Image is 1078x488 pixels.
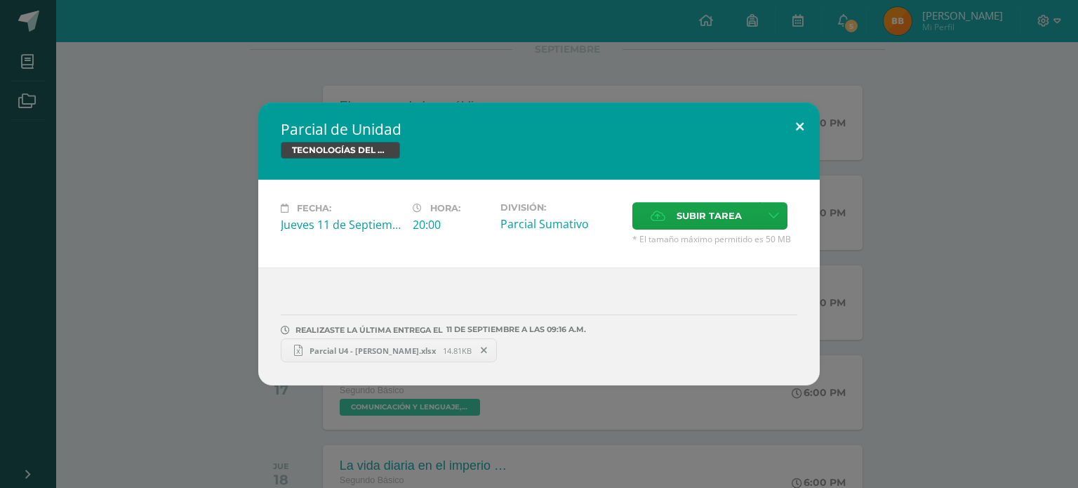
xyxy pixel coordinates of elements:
[413,217,489,232] div: 20:00
[297,203,331,213] span: Fecha:
[281,119,797,139] h2: Parcial de Unidad
[677,203,742,229] span: Subir tarea
[281,142,400,159] span: TECNOLOGÍAS DEL APRENDIZAJE Y LA COMUNICACIÓN
[780,103,820,150] button: Close (Esc)
[632,233,797,245] span: * El tamaño máximo permitido es 50 MB
[281,217,401,232] div: Jueves 11 de Septiembre
[281,338,497,362] a: Parcial U4 - [PERSON_NAME].xlsx 14.81KB
[295,325,443,335] span: REALIZASTE LA ÚLTIMA ENTREGA EL
[443,329,586,330] span: 11 DE septiembre A LAS 09:16 A.M.
[472,343,496,358] span: Remover entrega
[302,345,443,356] span: Parcial U4 - [PERSON_NAME].xlsx
[430,203,460,213] span: Hora:
[500,216,621,232] div: Parcial Sumativo
[443,345,472,356] span: 14.81KB
[500,202,621,213] label: División:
